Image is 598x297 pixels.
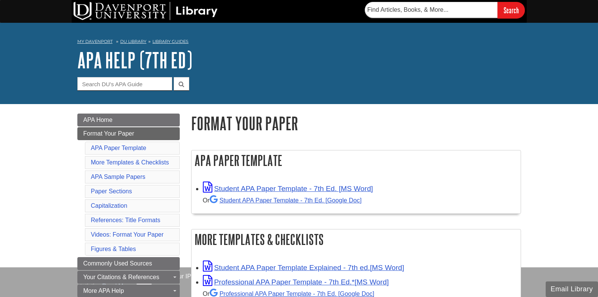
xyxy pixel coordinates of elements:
[498,2,525,18] input: Search
[91,188,132,194] a: Paper Sections
[91,145,146,151] a: APA Paper Template
[91,159,169,166] a: More Templates & Checklists
[191,229,521,250] h2: More Templates & Checklists
[546,281,598,297] button: Email Library
[203,197,362,204] small: Or
[91,231,164,238] a: Videos: Format Your Paper
[365,2,498,18] input: Find Articles, Books, & More...
[77,36,521,49] nav: breadcrumb
[91,217,160,223] a: References: Title Formats
[203,185,373,193] a: Link opens in new window
[152,39,188,44] a: Library Guides
[210,197,362,204] a: Student APA Paper Template - 7th Ed. [Google Doc]
[191,114,521,133] h1: Format Your Paper
[91,246,136,252] a: Figures & Tables
[83,117,113,123] span: APA Home
[77,114,180,126] a: APA Home
[203,278,389,286] a: Link opens in new window
[77,38,113,45] a: My Davenport
[210,290,374,297] a: Professional APA Paper Template - 7th Ed.
[203,264,404,272] a: Link opens in new window
[83,274,159,280] span: Your Citations & References
[191,150,521,171] h2: APA Paper Template
[77,271,180,284] a: Your Citations & References
[77,48,192,72] a: APA Help (7th Ed)
[91,174,146,180] a: APA Sample Papers
[77,257,180,270] a: Commonly Used Sources
[83,260,152,267] span: Commonly Used Sources
[91,202,127,209] a: Capitalization
[120,39,146,44] a: DU Library
[203,290,374,297] small: Or
[83,130,134,137] span: Format Your Paper
[74,2,218,20] img: DU Library
[83,288,124,294] span: More APA Help
[77,127,180,140] a: Format Your Paper
[365,2,525,18] form: Searches DU Library's articles, books, and more
[77,77,172,90] input: Search DU's APA Guide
